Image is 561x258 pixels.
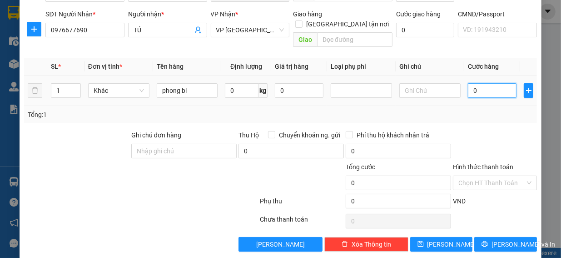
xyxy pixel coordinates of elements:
[28,83,42,98] button: delete
[211,10,236,18] span: VP Nhận
[293,32,317,47] span: Giao
[230,63,262,70] span: Định lượng
[131,144,237,158] input: Ghi chú đơn hàng
[27,22,41,36] button: plus
[453,197,466,205] span: VND
[194,26,202,34] span: user-add
[28,110,217,120] div: Tổng: 1
[346,163,375,171] span: Tổng cước
[216,23,284,37] span: VP Bắc Sơn
[157,83,218,98] input: VD: Bàn, Ghế
[342,241,348,248] span: delete
[275,130,344,140] span: Chuyển khoản ng. gửi
[353,130,433,140] span: Phí thu hộ khách nhận trả
[275,83,323,98] input: 0
[396,58,464,76] th: Ghi chú
[27,25,41,33] span: plus
[327,58,396,76] th: Loại phụ phí
[238,237,323,252] button: [PERSON_NAME]
[324,237,408,252] button: deleteXóa Thông tin
[293,10,322,18] span: Giao hàng
[88,63,122,70] span: Đơn vị tính
[458,9,537,19] div: CMND/Passport
[128,9,207,19] div: Người nhận
[45,9,124,19] div: SĐT Người Nhận
[275,63,308,70] span: Giá trị hàng
[352,239,391,249] span: Xóa Thông tin
[410,237,473,252] button: save[PERSON_NAME]
[94,84,144,97] span: Khác
[131,132,181,139] label: Ghi chú đơn hàng
[453,163,513,171] label: Hình thức thanh toán
[417,241,424,248] span: save
[317,32,392,47] input: Dọc đường
[524,87,532,94] span: plus
[258,83,268,98] span: kg
[491,239,555,249] span: [PERSON_NAME] và In
[399,83,461,98] input: Ghi Chú
[482,241,488,248] span: printer
[51,63,58,70] span: SL
[238,132,259,139] span: Thu Hộ
[396,10,441,18] label: Cước giao hàng
[256,239,305,249] span: [PERSON_NAME]
[157,63,184,70] span: Tên hàng
[259,196,345,212] div: Phụ thu
[474,237,537,252] button: printer[PERSON_NAME] và In
[468,63,499,70] span: Cước hàng
[259,214,345,230] div: Chưa thanh toán
[396,23,454,37] input: Cước giao hàng
[303,19,392,29] span: [GEOGRAPHIC_DATA] tận nơi
[427,239,476,249] span: [PERSON_NAME]
[524,83,533,98] button: plus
